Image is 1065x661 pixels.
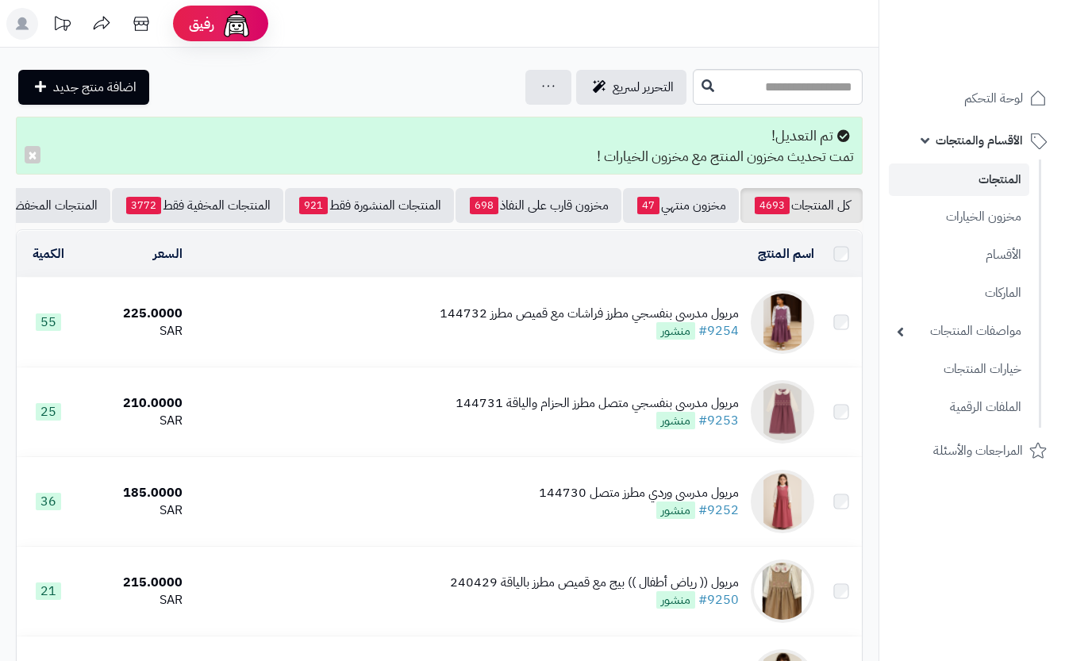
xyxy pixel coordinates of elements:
[637,197,659,214] span: 47
[698,411,739,430] a: #9253
[889,352,1029,386] a: خيارات المنتجات
[889,314,1029,348] a: مواصفات المنتجات
[285,188,454,223] a: المنتجات المنشورة فقط921
[221,8,252,40] img: ai-face.png
[933,440,1023,462] span: المراجعات والأسئلة
[656,502,695,519] span: منشور
[86,574,183,592] div: 215.0000
[153,244,183,263] a: السعر
[740,188,863,223] a: كل المنتجات4693
[755,197,790,214] span: 4693
[964,87,1023,110] span: لوحة التحكم
[53,78,136,97] span: اضافة منتج جديد
[450,574,739,592] div: مريول (( رياض أطفال )) بيج مع قميص مطرز بالياقة 240429
[189,14,214,33] span: رفيق
[889,163,1029,196] a: المنتجات
[112,188,283,223] a: المنتجات المخفية فقط3772
[86,484,183,502] div: 185.0000
[889,238,1029,272] a: الأقسام
[36,403,61,421] span: 25
[613,78,674,97] span: التحرير لسريع
[889,276,1029,310] a: الماركات
[576,70,686,105] a: التحرير لسريع
[656,322,695,340] span: منشور
[86,394,183,413] div: 210.0000
[698,321,739,340] a: #9254
[36,313,61,331] span: 55
[440,305,739,323] div: مريول مدرسي بنفسجي مطرز فراشات مع قميص مطرز 144732
[86,412,183,430] div: SAR
[751,380,814,444] img: مريول مدرسي بنفسجي متصل مطرز الحزام والياقة 144731
[86,322,183,340] div: SAR
[889,390,1029,425] a: الملفات الرقمية
[33,244,64,263] a: الكمية
[126,197,161,214] span: 3772
[751,470,814,533] img: مريول مدرسي وردي مطرز متصل 144730
[25,146,40,163] button: ×
[656,591,695,609] span: منشور
[299,197,328,214] span: 921
[36,582,61,600] span: 21
[889,79,1055,117] a: لوحة التحكم
[623,188,739,223] a: مخزون منتهي47
[16,117,863,175] div: تم التعديل! تمت تحديث مخزون المنتج مع مخزون الخيارات !
[86,591,183,609] div: SAR
[86,502,183,520] div: SAR
[36,493,61,510] span: 36
[456,188,621,223] a: مخزون قارب على النفاذ698
[698,501,739,520] a: #9252
[42,8,82,44] a: تحديثات المنصة
[889,200,1029,234] a: مخزون الخيارات
[936,129,1023,152] span: الأقسام والمنتجات
[758,244,814,263] a: اسم المنتج
[889,432,1055,470] a: المراجعات والأسئلة
[18,70,149,105] a: اضافة منتج جديد
[698,590,739,609] a: #9250
[751,559,814,623] img: مريول (( رياض أطفال )) بيج مع قميص مطرز بالياقة 240429
[470,197,498,214] span: 698
[86,305,183,323] div: 225.0000
[656,412,695,429] span: منشور
[539,484,739,502] div: مريول مدرسي وردي مطرز متصل 144730
[456,394,739,413] div: مريول مدرسي بنفسجي متصل مطرز الحزام والياقة 144731
[751,290,814,354] img: مريول مدرسي بنفسجي مطرز فراشات مع قميص مطرز 144732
